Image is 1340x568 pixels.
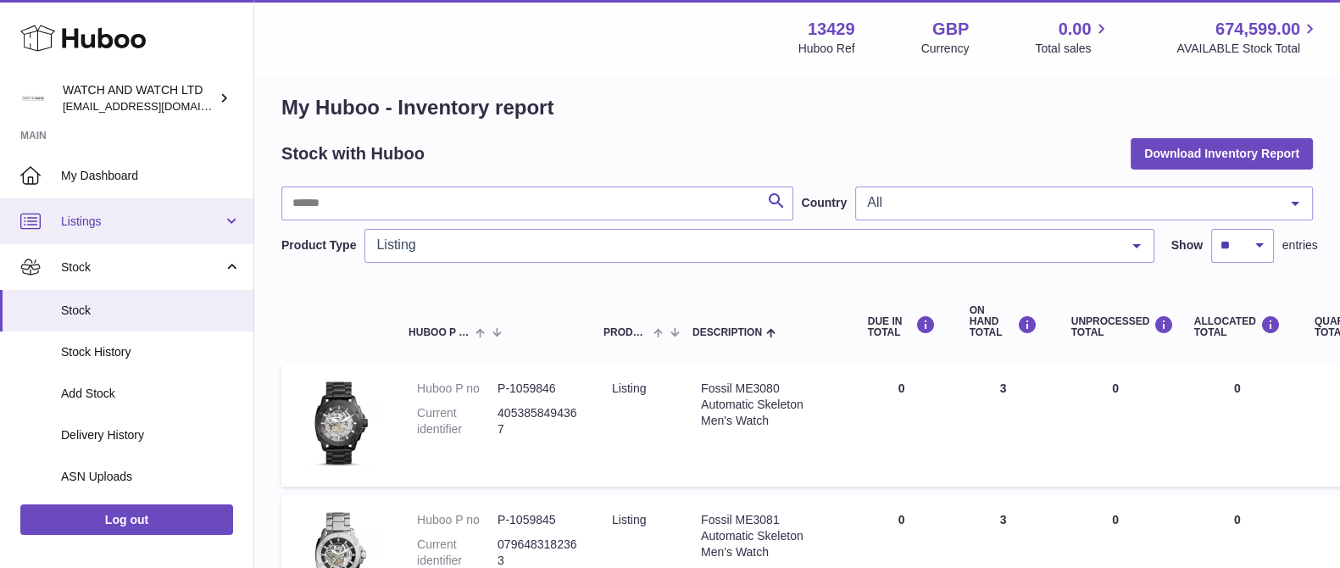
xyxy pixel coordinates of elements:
dt: Current identifier [417,405,498,437]
span: All [863,194,1278,211]
button: Download Inventory Report [1131,138,1313,169]
span: Product Type [603,327,649,338]
div: Fossil ME3080 Automatic Skeleton Men's Watch [701,381,834,429]
div: Currency [921,41,970,57]
dd: 4053858494367 [498,405,578,437]
h1: My Huboo - Inventory report [281,94,1313,121]
label: Show [1171,237,1203,253]
span: Add Stock [61,386,241,402]
a: Log out [20,504,233,535]
div: DUE IN TOTAL [868,315,936,338]
span: My Dashboard [61,168,241,184]
dt: Huboo P no [417,512,498,528]
div: Fossil ME3081 Automatic Skeleton Men's Watch [701,512,834,560]
dd: P-1059846 [498,381,578,397]
label: Product Type [281,237,356,253]
span: Listings [61,214,223,230]
td: 0 [1177,364,1298,487]
span: Huboo P no [409,327,471,338]
span: 674,599.00 [1215,18,1300,41]
span: Stock History [61,344,241,360]
span: listing [612,513,646,526]
img: product image [298,381,383,465]
span: Listing [372,237,1119,253]
div: ALLOCATED Total [1194,315,1281,338]
dt: Huboo P no [417,381,498,397]
label: Country [802,195,848,211]
span: listing [612,381,646,395]
span: ASN Uploads [61,469,241,485]
strong: GBP [932,18,969,41]
span: AVAILABLE Stock Total [1176,41,1320,57]
div: WATCH AND WATCH LTD [63,82,215,114]
td: 0 [1054,364,1177,487]
a: 674,599.00 AVAILABLE Stock Total [1176,18,1320,57]
span: Stock [61,259,223,276]
h2: Stock with Huboo [281,142,425,165]
a: 0.00 Total sales [1035,18,1110,57]
span: Total sales [1035,41,1110,57]
strong: 13429 [808,18,855,41]
img: internalAdmin-13429@internal.huboo.com [20,86,46,111]
div: ON HAND Total [970,305,1037,339]
span: Stock [61,303,241,319]
span: 0.00 [1059,18,1092,41]
span: Description [692,327,762,338]
span: entries [1282,237,1318,253]
span: Delivery History [61,427,241,443]
div: Huboo Ref [798,41,855,57]
td: 0 [851,364,953,487]
dd: P-1059845 [498,512,578,528]
td: 3 [953,364,1054,487]
span: [EMAIL_ADDRESS][DOMAIN_NAME] [63,99,249,113]
div: UNPROCESSED Total [1071,315,1160,338]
